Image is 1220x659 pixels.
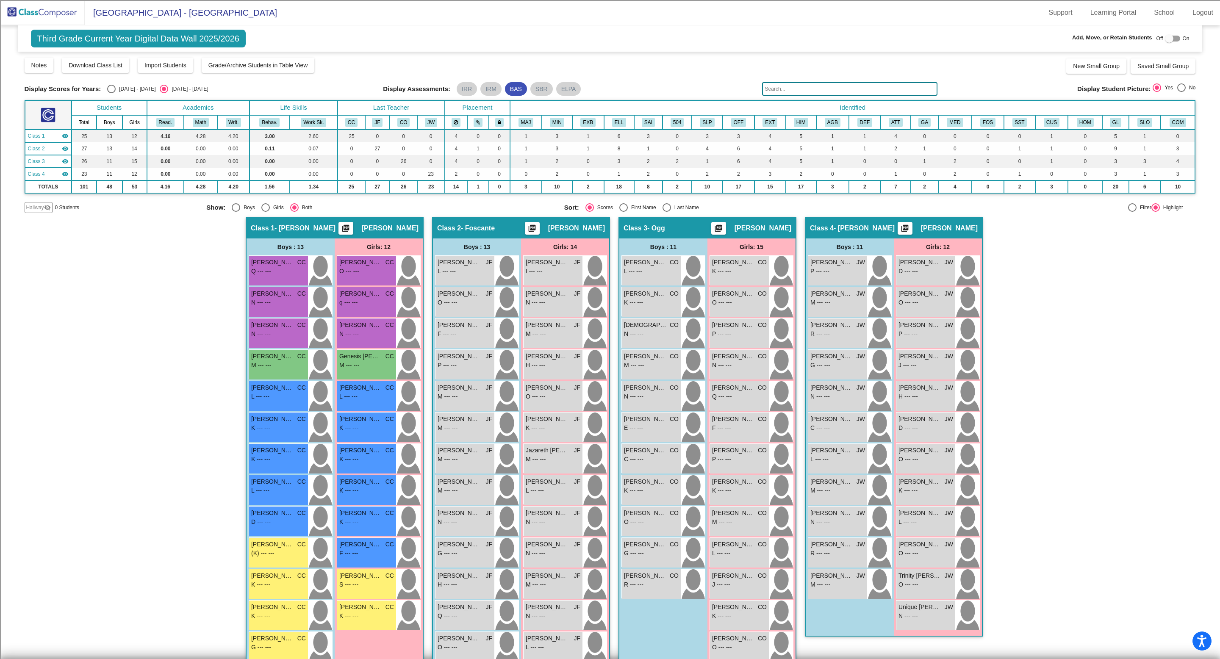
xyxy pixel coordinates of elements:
[1170,118,1187,127] button: COM
[1035,130,1068,142] td: 1
[972,180,1004,193] td: 0
[1102,130,1128,142] td: 5
[390,180,418,193] td: 26
[97,155,122,168] td: 11
[417,130,444,142] td: 0
[580,118,596,127] button: EXB
[31,30,246,47] span: Third Grade Current Year Digital Data Wall 2025/2026
[417,168,444,180] td: 23
[794,118,808,127] button: HIM
[365,115,390,130] th: Jan Foscante
[445,142,467,155] td: 4
[849,142,881,155] td: 1
[1035,115,1068,130] th: Custody Concerns
[825,118,840,127] button: AGB
[947,118,963,127] button: MED
[723,168,754,180] td: 2
[184,180,217,193] td: 4.28
[425,118,437,127] button: JW
[489,130,510,142] td: 0
[250,155,290,168] td: 0.00
[390,155,418,168] td: 26
[72,155,97,168] td: 26
[604,180,634,193] td: 18
[1012,118,1027,127] button: SST
[338,180,365,193] td: 25
[25,142,72,155] td: Jan Foscante - Foscante
[881,115,911,130] th: Attendance Concerns
[938,180,972,193] td: 4
[489,168,510,180] td: 0
[786,142,816,155] td: 5
[217,142,250,155] td: 0.00
[663,155,692,168] td: 2
[671,118,684,127] button: 504
[938,115,972,130] th: Medical Concerns (i.e. allergy, asthma)
[301,118,326,127] button: Work Sk.
[881,180,911,193] td: 7
[510,115,542,130] th: Major Behavior
[754,168,786,180] td: 3
[390,168,418,180] td: 0
[816,115,849,130] th: Aggressive Behavior
[634,130,663,142] td: 3
[467,115,489,130] th: Keep with students
[816,168,849,180] td: 0
[25,85,101,93] span: Display Scores for Years:
[816,155,849,168] td: 1
[97,180,122,193] td: 48
[786,130,816,142] td: 5
[898,222,912,235] button: Print Students Details
[365,155,390,168] td: 0
[390,130,418,142] td: 0
[911,115,938,130] th: Guardian Angel
[290,168,338,180] td: 0.00
[290,155,338,168] td: 0.00
[97,130,122,142] td: 13
[1129,155,1161,168] td: 3
[208,62,308,69] span: Grade/Archive Students in Table View
[217,130,250,142] td: 4.20
[1129,130,1161,142] td: 1
[505,82,527,96] mat-chip: BAS
[25,130,72,142] td: Christine Coppinger - Coppinger
[445,115,467,130] th: Keep away students
[604,115,634,130] th: English Language Learner
[372,118,383,127] button: JF
[1161,115,1195,130] th: Combo Class
[1004,130,1035,142] td: 0
[147,180,184,193] td: 4.16
[1068,115,1102,130] th: Homeless / Doubled Up
[849,180,881,193] td: 2
[663,180,692,193] td: 2
[510,130,542,142] td: 1
[604,168,634,180] td: 1
[144,62,186,69] span: Import Students
[938,142,972,155] td: 0
[338,168,365,180] td: 0
[338,100,445,115] th: Last Teacher
[147,168,184,180] td: 0.00
[1004,168,1035,180] td: 1
[911,168,938,180] td: 0
[338,142,365,155] td: 0
[527,224,537,236] mat-icon: picture_as_pdf
[217,180,250,193] td: 4.20
[1161,142,1195,155] td: 3
[217,168,250,180] td: 0.00
[1035,168,1068,180] td: 0
[1129,115,1161,130] th: Slow Worker
[1102,155,1128,168] td: 3
[634,168,663,180] td: 2
[62,171,69,177] mat-icon: visibility
[338,115,365,130] th: Christine Coppinger
[881,130,911,142] td: 4
[62,133,69,139] mat-icon: visibility
[445,100,510,115] th: Placement
[510,100,1195,115] th: Identified
[25,155,72,168] td: Cristina Ogg - Ogg
[290,130,338,142] td: 2.60
[1137,63,1189,69] span: Saved Small Group
[786,180,816,193] td: 17
[184,155,217,168] td: 0.00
